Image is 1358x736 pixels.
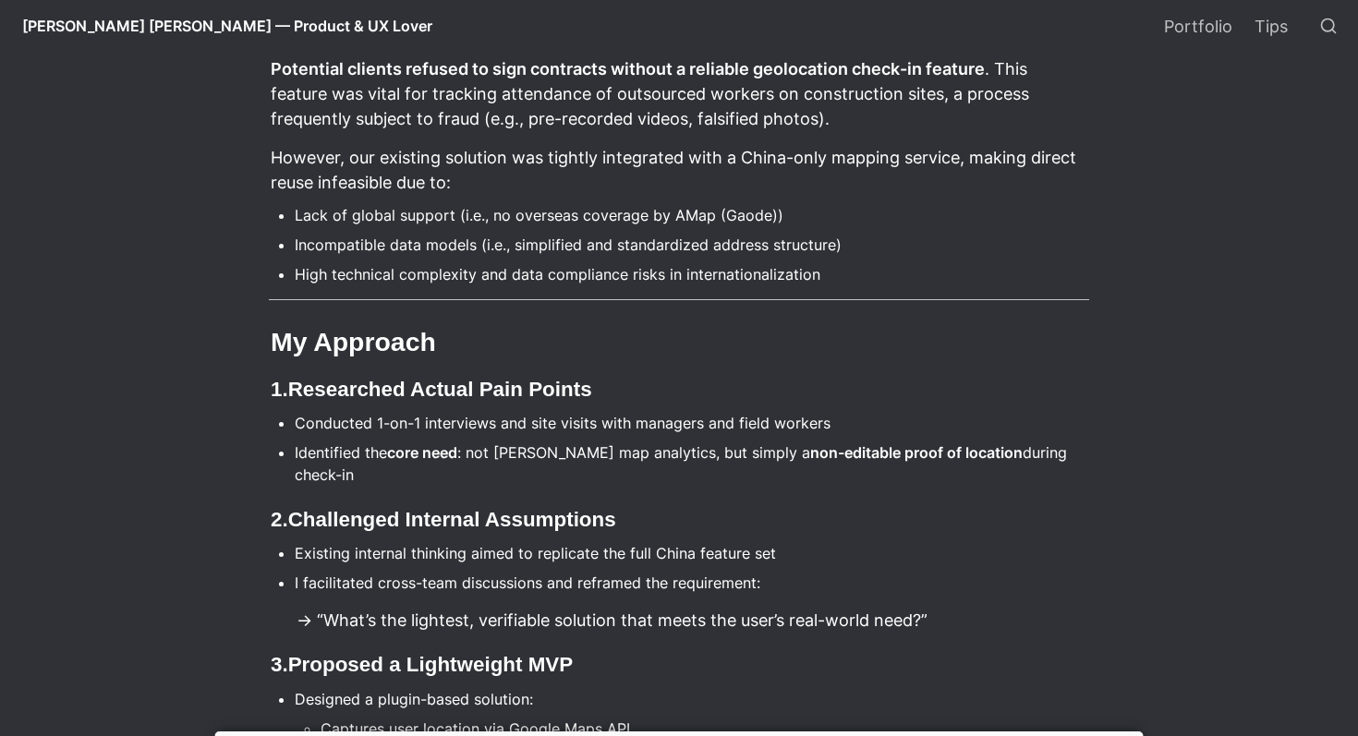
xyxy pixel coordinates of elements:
li: Designed a plugin-based solution: [295,685,1089,713]
li: Lack of global support (i.e., no overseas coverage by AMap (Gaode)) [295,201,1089,229]
li: Conducted 1-on-1 interviews and site visits with managers and field workers [295,409,1089,437]
h3: 2. [269,503,1089,536]
h3: 3. [269,648,1089,681]
li: Incompatible data models (i.e., simplified and standardized address structure) [295,231,1089,259]
strong: non-editable proof of location [810,443,1023,462]
h3: 1. [269,373,1089,405]
li: High technical complexity and data compliance risks in internationalization [295,260,1089,288]
h2: My Approach [269,322,1089,362]
p: . This feature was vital for tracking attendance of outsourced workers on construction sites, a p... [269,54,1089,134]
strong: Challenged Internal Assumptions [288,508,616,531]
p: However, our existing solution was tightly integrated with a China-only mapping service, making d... [269,142,1089,198]
strong: Proposed a Lightweight MVP [288,653,574,676]
strong: Researched Actual Pain Points [288,378,592,401]
span: [PERSON_NAME] [PERSON_NAME] — Product & UX Lover [22,17,432,35]
strong: core need [387,443,457,462]
p: → “What’s the lightest, verifiable solution that meets the user’s real-world need?” [295,605,1089,635]
li: Identified the : not [PERSON_NAME] map analytics, but simply a during check-in [295,439,1089,489]
li: I facilitated cross-team discussions and reframed the requirement: [295,569,1089,597]
li: Existing internal thinking aimed to replicate the full China feature set [295,539,1089,567]
strong: Potential clients refused to sign contracts without a reliable geolocation check-in feature [271,59,985,78]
